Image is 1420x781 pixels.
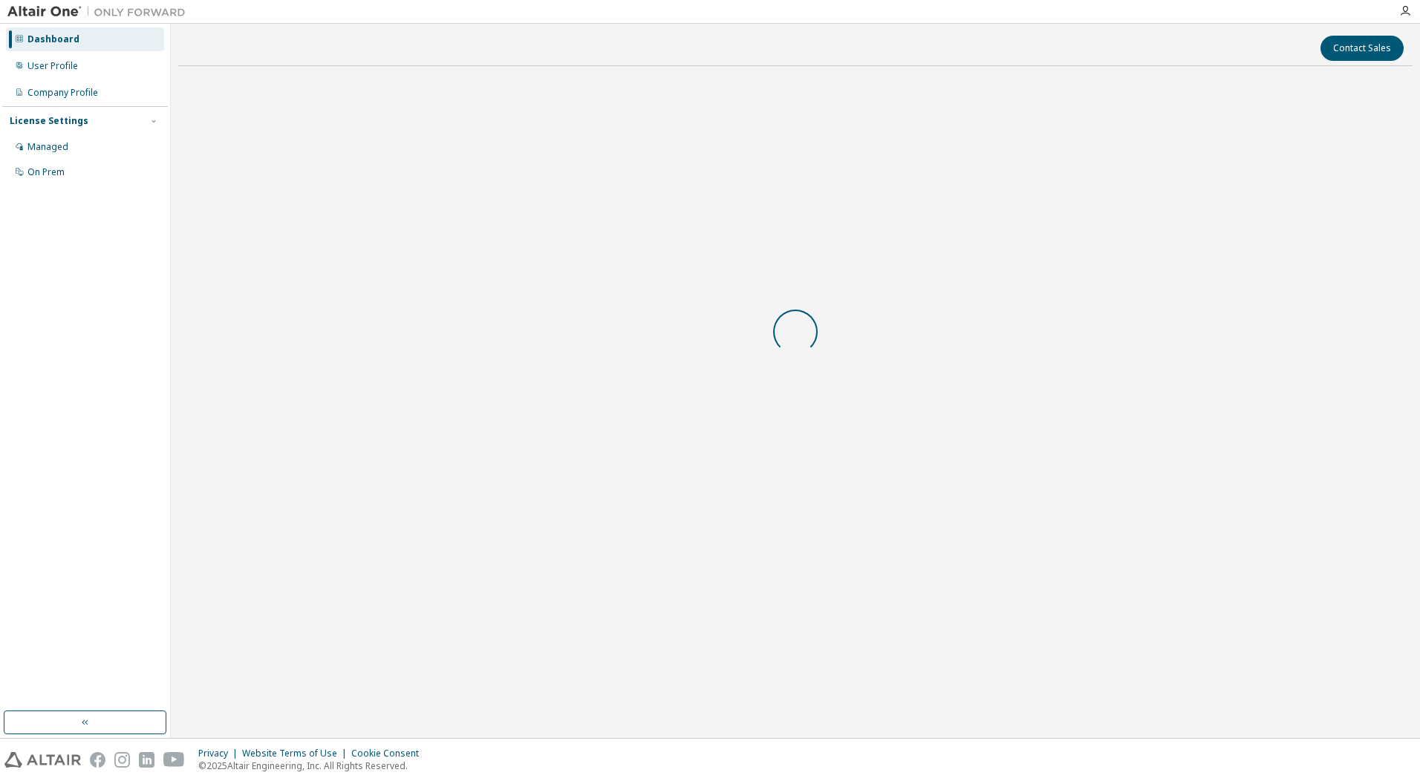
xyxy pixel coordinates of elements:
div: Privacy [198,748,242,759]
img: instagram.svg [114,752,130,768]
div: Dashboard [27,33,79,45]
img: youtube.svg [163,752,185,768]
button: Contact Sales [1320,36,1404,61]
div: On Prem [27,166,65,178]
div: Company Profile [27,87,98,99]
div: User Profile [27,60,78,72]
img: linkedin.svg [139,752,154,768]
img: facebook.svg [90,752,105,768]
img: altair_logo.svg [4,752,81,768]
div: License Settings [10,115,88,127]
div: Managed [27,141,68,153]
p: © 2025 Altair Engineering, Inc. All Rights Reserved. [198,759,428,772]
div: Website Terms of Use [242,748,351,759]
img: Altair One [7,4,193,19]
div: Cookie Consent [351,748,428,759]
